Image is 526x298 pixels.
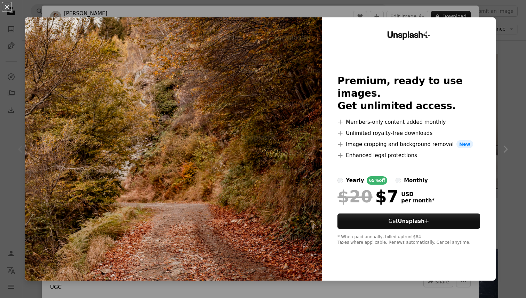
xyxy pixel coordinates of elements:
div: monthly [404,176,428,185]
input: monthly [396,178,401,183]
div: $7 [337,187,398,206]
li: Members-only content added monthly [337,118,480,126]
span: $20 [337,187,372,206]
span: USD [401,191,435,198]
button: GetUnsplash+ [337,214,480,229]
span: New [456,140,473,148]
li: Unlimited royalty-free downloads [337,129,480,137]
strong: Unsplash+ [398,218,429,224]
div: yearly [346,176,364,185]
li: Enhanced legal protections [337,151,480,160]
span: per month * [401,198,435,204]
div: 65% off [367,176,387,185]
li: Image cropping and background removal [337,140,480,148]
h2: Premium, ready to use images. Get unlimited access. [337,75,480,112]
input: yearly65%off [337,178,343,183]
div: * When paid annually, billed upfront $84 Taxes where applicable. Renews automatically. Cancel any... [337,234,480,245]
